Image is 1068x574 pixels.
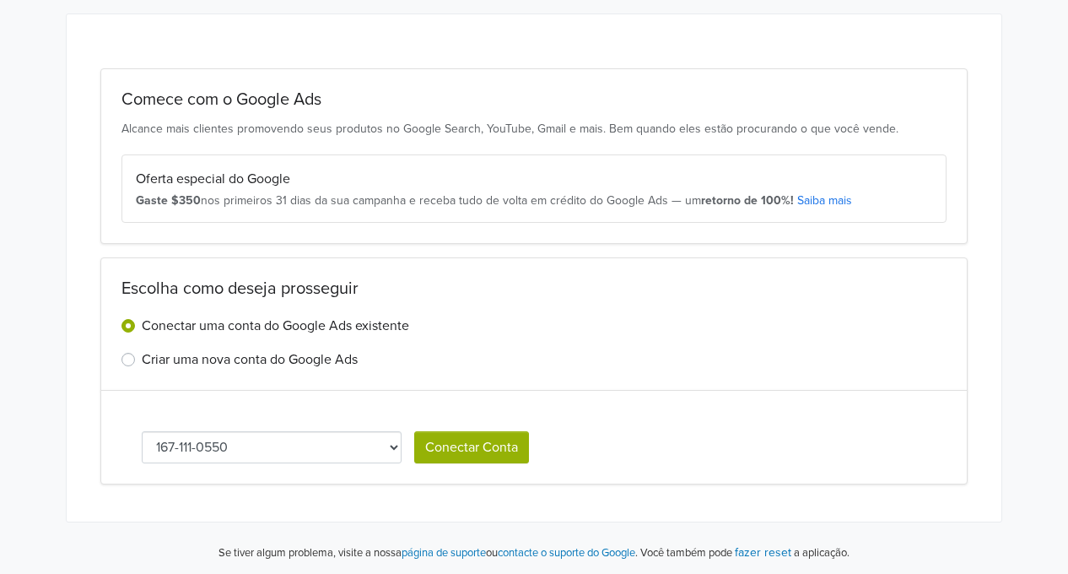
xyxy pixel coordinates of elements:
[142,349,358,370] label: Criar uma nova conta do Google Ads
[121,120,947,138] p: Alcance mais clientes promovendo seus produtos no Google Search, YouTube, Gmail e mais. Bem quand...
[414,431,529,463] button: Conectar Conta
[402,546,486,560] a: página de suporte
[171,193,201,208] strong: $350
[701,193,794,208] strong: retorno de 100%!
[218,545,638,562] p: Se tiver algum problema, visite a nossa ou .
[735,543,791,562] button: fazer reset
[136,169,932,189] div: Oferta especial do Google
[797,193,852,208] a: Saiba mais
[136,193,168,208] strong: Gaste
[121,89,947,110] h2: Comece com o Google Ads
[142,316,409,336] label: Conectar uma conta do Google Ads existente
[121,279,947,299] h2: Escolha como deseja prosseguir
[498,546,635,560] a: contacte o suporte do Google
[638,543,850,562] p: Você também pode a aplicação.
[136,192,932,209] div: nos primeiros 31 dias da sua campanha e receba tudo de volta em crédito do Google Ads — um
